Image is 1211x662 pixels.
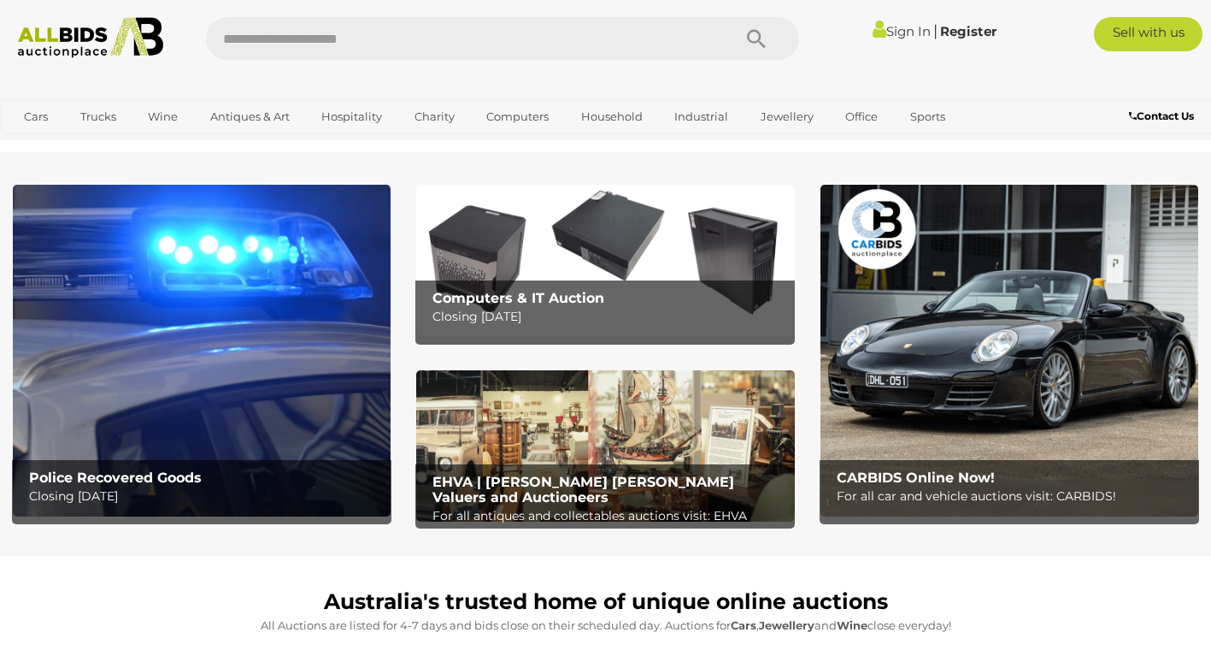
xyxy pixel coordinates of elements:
b: Police Recovered Goods [29,470,202,486]
a: EHVA | Evans Hastings Valuers and Auctioneers EHVA | [PERSON_NAME] [PERSON_NAME] Valuers and Auct... [416,370,794,522]
b: EHVA | [PERSON_NAME] [PERSON_NAME] Valuers and Auctioneers [432,474,734,505]
a: Police Recovered Goods Police Recovered Goods Closing [DATE] [13,185,391,516]
p: Closing [DATE] [432,306,786,328]
img: Computers & IT Auction [416,185,794,336]
a: Antiques & Art [199,103,301,131]
b: Contact Us [1129,109,1194,122]
p: For all car and vehicle auctions visit: CARBIDS! [837,486,1190,507]
a: Sign In [873,23,931,39]
b: CARBIDS Online Now! [837,470,995,486]
a: Household [570,103,654,131]
h1: Australia's trusted home of unique online auctions [21,590,1190,614]
span: | [933,21,938,40]
strong: Cars [731,618,756,632]
img: Allbids.com.au [9,17,172,58]
a: Office [834,103,889,131]
a: Register [940,23,996,39]
a: Sell with us [1094,17,1202,51]
p: All Auctions are listed for 4-7 days and bids close on their scheduled day. Auctions for , and cl... [21,616,1190,635]
a: Charity [403,103,466,131]
button: Search [714,17,799,60]
a: CARBIDS Online Now! CARBIDS Online Now! For all car and vehicle auctions visit: CARBIDS! [820,185,1198,516]
b: Computers & IT Auction [432,290,604,306]
img: CARBIDS Online Now! [820,185,1198,516]
p: Closing [DATE] [29,486,383,507]
a: Jewellery [750,103,825,131]
strong: Jewellery [759,618,814,632]
a: Contact Us [1129,107,1198,126]
a: Wine [137,103,189,131]
img: EHVA | Evans Hastings Valuers and Auctioneers [416,370,794,522]
a: Industrial [663,103,739,131]
a: Sports [899,103,956,131]
a: Hospitality [310,103,393,131]
a: Computers & IT Auction Computers & IT Auction Closing [DATE] [416,185,794,336]
a: [GEOGRAPHIC_DATA] [13,131,156,159]
a: Cars [13,103,59,131]
a: Trucks [69,103,127,131]
strong: Wine [837,618,867,632]
p: For all antiques and collectables auctions visit: EHVA [432,505,786,527]
img: Police Recovered Goods [13,185,391,516]
a: Computers [475,103,560,131]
